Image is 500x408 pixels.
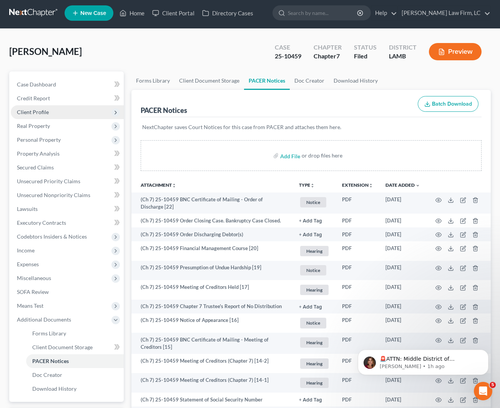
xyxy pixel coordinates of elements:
a: [PERSON_NAME] Law Firm, LC [398,6,490,20]
td: [DATE] [379,333,426,354]
td: PDF [336,280,379,300]
td: [DATE] [379,280,426,300]
a: Download History [26,382,124,396]
a: Download History [329,71,382,90]
button: Preview [429,43,482,60]
span: Doc Creator [32,372,62,378]
div: Chapter [314,52,342,61]
div: LAMB [389,52,417,61]
td: [DATE] [379,192,426,214]
a: Hearing [299,336,330,349]
td: (Ch 7) 25-10459 Notice of Appearance [16] [131,313,293,333]
a: Client Portal [148,6,198,20]
td: [DATE] [379,300,426,313]
td: [DATE] [379,214,426,227]
span: Unsecured Priority Claims [17,178,80,184]
span: Income [17,247,35,254]
td: [DATE] [379,241,426,261]
a: Hearing [299,376,330,389]
a: Unsecured Nonpriority Claims [11,188,124,202]
a: Credit Report [11,91,124,105]
span: Notice [300,318,326,328]
i: unfold_more [369,183,373,188]
span: SOFA Review [17,289,49,295]
a: Doc Creator [290,71,329,90]
span: 7 [336,52,340,60]
a: Notice [299,196,330,209]
div: or drop files here [302,152,342,159]
span: Download History [32,385,76,392]
span: Executory Contracts [17,219,66,226]
span: New Case [80,10,106,16]
td: PDF [336,214,379,227]
span: PACER Notices [32,358,69,364]
td: PDF [336,241,379,261]
td: (Ch 7) 25-10459 Meeting of Creditors (Chapter 7) [14-2] [131,354,293,373]
a: Forms Library [131,71,174,90]
td: PDF [336,354,379,373]
div: District [389,43,417,52]
span: Case Dashboard [17,81,56,88]
span: Credit Report [17,95,50,101]
button: Batch Download [418,96,478,112]
span: Miscellaneous [17,275,51,281]
span: Notice [300,265,326,275]
td: [DATE] [379,261,426,280]
a: Home [116,6,148,20]
a: Hearing [299,284,330,296]
a: Attachmentunfold_more [141,182,176,188]
span: Personal Property [17,136,61,143]
a: Date Added expand_more [385,182,420,188]
div: Status [354,43,377,52]
span: Hearing [300,378,329,388]
a: Hearing [299,245,330,257]
td: PDF [336,227,379,241]
span: Means Test [17,302,43,309]
a: Unsecured Priority Claims [11,174,124,188]
a: + Add Tag [299,217,330,224]
a: Notice [299,317,330,329]
span: Client Document Storage [32,344,93,350]
td: (Ch 7) 25-10459 BNC Certificate of Mailing - Meeting of Creditors [15] [131,333,293,354]
a: Secured Claims [11,161,124,174]
button: + Add Tag [299,398,322,403]
a: Hearing [299,357,330,370]
td: (Ch 7) 25-10459 BNC Certificate of Mailing - Order of Discharge [22] [131,192,293,214]
td: PDF [336,192,379,214]
span: Unsecured Nonpriority Claims [17,192,90,198]
a: Doc Creator [26,368,124,382]
td: (Ch 7) 25-10459 Meeting of Creditors Held [17] [131,280,293,300]
span: Expenses [17,261,39,267]
a: + Add Tag [299,396,330,403]
button: TYPEunfold_more [299,183,315,188]
td: (Ch 7) 25-10459 Order Discharging Debtor(s) [131,227,293,241]
input: Search by name... [288,6,358,20]
td: PDF [336,333,379,354]
td: (Ch 7) 25-10459 Statement of Social Security Number [131,393,293,406]
span: Notice [300,197,326,207]
span: Hearing [300,246,329,256]
a: PACER Notices [244,71,290,90]
a: Directory Cases [198,6,257,20]
a: + Add Tag [299,303,330,310]
span: Hearing [300,337,329,348]
a: Forms Library [26,327,124,340]
iframe: Intercom live chat [474,382,492,400]
span: Forms Library [32,330,66,337]
a: Client Document Storage [26,340,124,354]
td: (Ch 7) 25-10459 Meeting of Creditors (Chapter 7) [14-1] [131,373,293,393]
a: Extensionunfold_more [342,182,373,188]
td: (Ch 7) 25-10459 Chapter 7 Trustee's Report of No Distribution [131,300,293,313]
td: (Ch 7) 25-10459 Order Closing Case. Bankruptcy Case Closed. [131,214,293,227]
span: Property Analysis [17,150,60,157]
i: expand_more [415,183,420,188]
button: + Add Tag [299,219,322,224]
div: Filed [354,52,377,61]
a: Lawsuits [11,202,124,216]
a: Property Analysis [11,147,124,161]
a: Notice [299,264,330,277]
td: PDF [336,261,379,280]
td: [DATE] [379,393,426,406]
